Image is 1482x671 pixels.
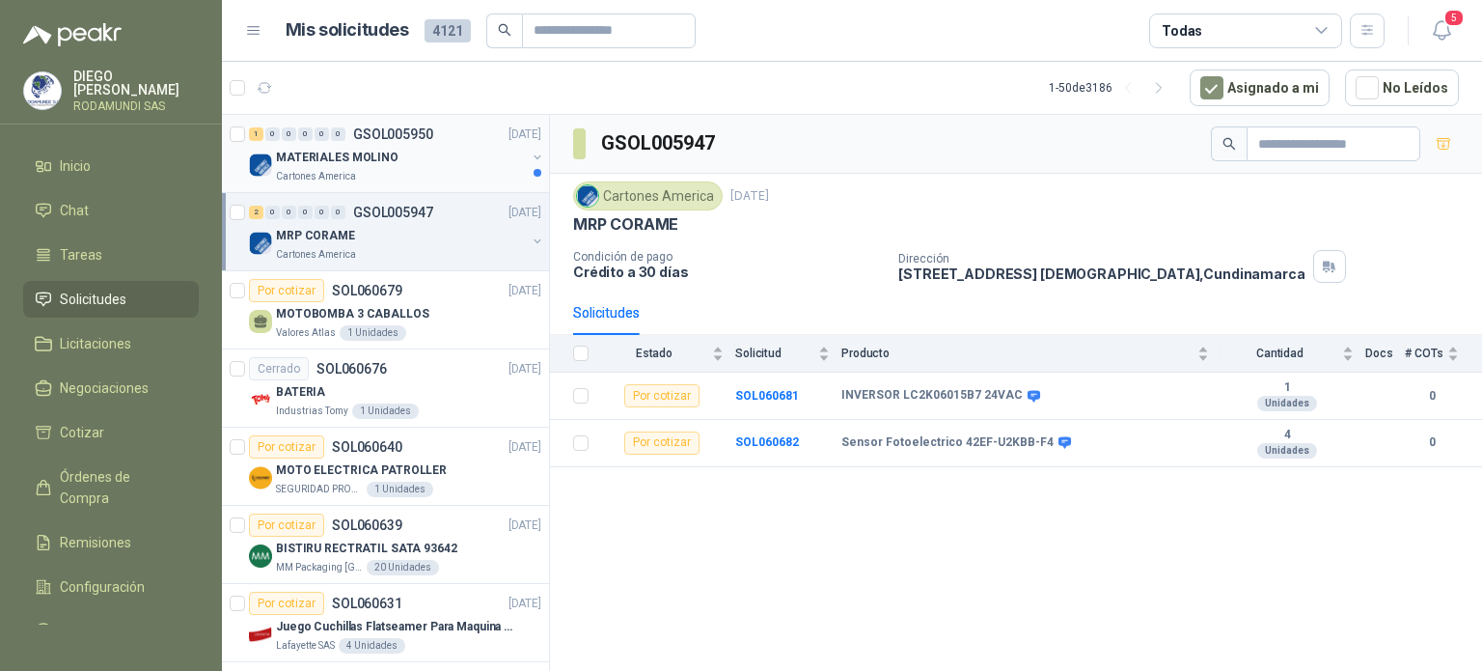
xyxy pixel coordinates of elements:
div: 20 Unidades [367,560,439,575]
p: SOL060631 [332,597,402,610]
a: SOL060681 [735,389,799,403]
p: Crédito a 30 días [573,264,883,280]
img: Logo peakr [23,23,122,46]
img: Company Logo [249,466,272,489]
b: 0 [1405,387,1459,405]
a: Cotizar [23,414,199,451]
p: [DATE] [508,282,541,300]
span: Negociaciones [60,377,149,399]
div: 0 [315,206,329,219]
p: SOL060640 [332,440,402,454]
b: INVERSOR LC2K06015B7 24VAC [841,388,1023,404]
p: SOL060639 [332,518,402,532]
div: 0 [265,206,280,219]
b: Sensor Fotoelectrico 42EF-U2KBB-F4 [841,435,1054,451]
p: BATERIA [276,383,325,402]
p: GSOL005950 [353,127,433,141]
p: Lafayette SAS [276,638,335,654]
span: Remisiones [60,532,131,553]
p: MATERIALES MOLINO [276,149,398,167]
span: Cotizar [60,422,104,443]
div: 0 [331,127,345,141]
div: 1 Unidades [340,325,406,341]
b: 0 [1405,433,1459,452]
p: Juego Cuchillas Flatseamer Para Maquina de Coser [276,618,516,636]
p: MRP CORAME [573,214,678,235]
img: Company Logo [249,154,272,177]
div: Solicitudes [573,302,640,323]
p: Valores Atlas [276,325,336,341]
p: SOL060676 [316,362,387,376]
a: Por cotizarSOL060631[DATE] Company LogoJuego Cuchillas Flatseamer Para Maquina de CoserLafayette ... [222,584,549,662]
div: Por cotizar [624,384,700,407]
th: Cantidad [1221,335,1365,373]
div: 0 [298,206,313,219]
th: Estado [600,335,735,373]
img: Company Logo [24,72,61,109]
a: Remisiones [23,524,199,561]
span: 4121 [425,19,471,42]
p: [DATE] [508,360,541,378]
a: SOL060682 [735,435,799,449]
p: [DATE] [508,517,541,535]
div: Cerrado [249,357,309,380]
img: Company Logo [577,185,598,207]
th: Solicitud [735,335,841,373]
div: 0 [331,206,345,219]
span: Chat [60,200,89,221]
a: 1 0 0 0 0 0 GSOL005950[DATE] Company LogoMATERIALES MOLINOCartones America [249,123,545,184]
button: No Leídos [1345,70,1459,106]
a: 2 0 0 0 0 0 GSOL005947[DATE] Company LogoMRP CORAMECartones America [249,201,545,263]
p: SEGURIDAD PROVISER LTDA [276,482,363,497]
th: Docs [1365,335,1405,373]
p: MM Packaging [GEOGRAPHIC_DATA] [276,560,363,575]
span: # COTs [1405,347,1443,360]
div: Todas [1162,20,1202,42]
p: RODAMUNDI SAS [73,100,199,112]
p: [DATE] [508,126,541,144]
p: GSOL005947 [353,206,433,219]
p: [DATE] [730,187,769,206]
div: Por cotizar [249,514,324,537]
b: 1 [1221,380,1354,396]
span: Manuales y ayuda [60,621,170,642]
p: [DATE] [508,595,541,613]
th: # COTs [1405,335,1482,373]
span: Producto [841,347,1194,360]
div: 0 [282,206,296,219]
div: 0 [298,127,313,141]
span: Solicitud [735,347,814,360]
button: 5 [1424,14,1459,48]
p: [DATE] [508,204,541,222]
p: Industrias Tomy [276,404,348,419]
img: Company Logo [249,388,272,411]
a: Inicio [23,148,199,184]
div: Por cotizar [249,592,324,615]
p: MOTO ELECTRICA PATROLLER [276,461,447,480]
img: Company Logo [249,623,272,646]
div: 0 [315,127,329,141]
a: Chat [23,192,199,229]
div: 4 Unidades [339,638,405,654]
div: Cartones America [573,182,723,210]
div: 0 [282,127,296,141]
div: Por cotizar [249,279,324,302]
a: Licitaciones [23,325,199,362]
div: 1 Unidades [352,404,419,419]
a: Por cotizarSOL060640[DATE] Company LogoMOTO ELECTRICA PATROLLERSEGURIDAD PROVISER LTDA1 Unidades [222,428,549,506]
p: MOTOBOMBA 3 CABALLOS [276,305,429,323]
img: Company Logo [249,545,272,568]
p: DIEGO [PERSON_NAME] [73,70,199,97]
th: Producto [841,335,1221,373]
p: SOL060679 [332,284,402,297]
div: Unidades [1257,443,1317,459]
span: Solicitudes [60,289,126,310]
p: Cartones America [276,247,356,263]
span: Licitaciones [60,333,131,354]
p: Dirección [898,252,1304,266]
p: [STREET_ADDRESS] [DEMOGRAPHIC_DATA] , Cundinamarca [898,266,1304,282]
div: Unidades [1257,396,1317,411]
h3: GSOL005947 [601,128,718,158]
